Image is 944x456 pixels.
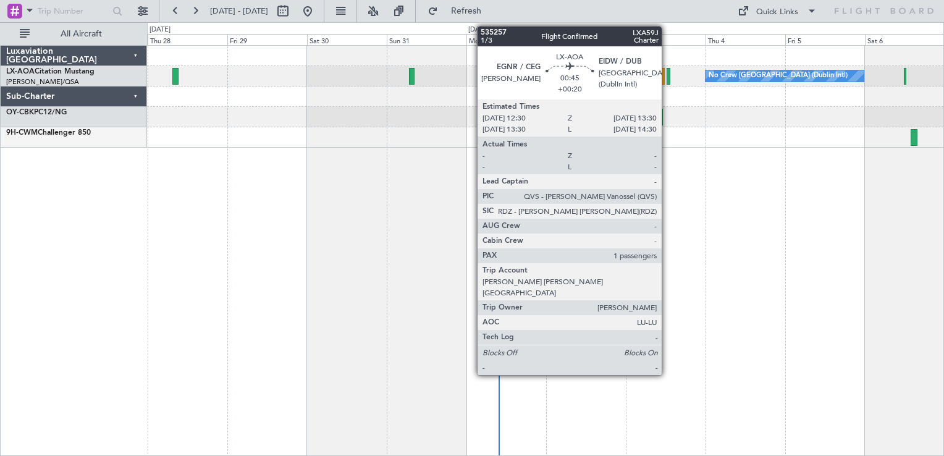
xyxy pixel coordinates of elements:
span: LX-AOA [6,68,35,75]
button: Refresh [422,1,496,21]
div: [DATE] [468,25,489,35]
a: 9H-CWMChallenger 850 [6,129,91,137]
div: Wed 3 [626,34,706,45]
a: LX-AOACitation Mustang [6,68,95,75]
span: OY-CBK [6,109,34,116]
div: Quick Links [756,6,798,19]
div: Sun 31 [387,34,466,45]
span: Refresh [440,7,492,15]
div: Tue 2 [546,34,626,45]
div: [DATE] [150,25,171,35]
span: All Aircraft [32,30,130,38]
div: Mon 1 [466,34,546,45]
a: OY-CBKPC12/NG [6,109,67,116]
div: Fri 5 [785,34,865,45]
button: All Aircraft [14,24,134,44]
a: [PERSON_NAME]/QSA [6,77,79,87]
span: [DATE] - [DATE] [210,6,268,17]
div: No Crew [GEOGRAPHIC_DATA] (Dublin Intl) [709,67,848,85]
span: 9H-CWM [6,129,38,137]
div: Fri 29 [227,34,307,45]
div: Sat 30 [307,34,387,45]
div: Thu 28 [148,34,227,45]
input: Trip Number [38,2,109,20]
button: Quick Links [731,1,823,21]
div: Thu 4 [706,34,785,45]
